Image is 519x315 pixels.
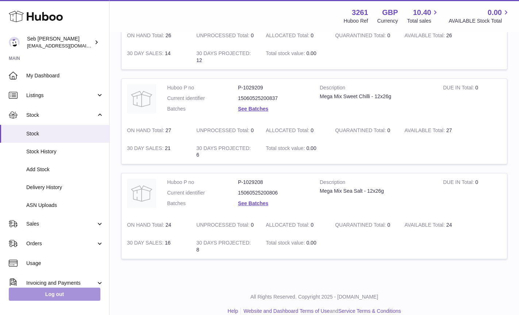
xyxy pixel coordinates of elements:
dd: 15060525200837 [238,95,309,102]
span: 0.00 [306,50,316,56]
span: [EMAIL_ADDRESS][DOMAIN_NAME] [27,43,107,49]
td: 0 [260,122,330,139]
span: Listings [26,92,96,99]
span: Usage [26,260,104,267]
strong: 30 DAY SALES [127,145,165,153]
dt: Current identifier [167,189,238,196]
span: Stock [26,112,96,119]
dt: Huboo P no [167,84,238,91]
a: See Batches [238,200,268,206]
strong: 30 DAYS PROJECTED [196,240,251,247]
span: Stock [26,130,104,137]
strong: Total stock value [266,145,306,153]
strong: AVAILABLE Total [404,127,446,135]
strong: 30 DAYS PROJECTED [196,50,251,58]
td: 6 [191,139,260,164]
td: 0 [191,216,260,234]
span: 0 [387,127,390,133]
span: 10.40 [413,8,431,18]
td: 26 [399,27,468,45]
span: 0 [387,222,390,228]
td: 0 [438,79,507,122]
p: All Rights Reserved. Copyright 2025 - [DOMAIN_NAME] [115,293,513,300]
strong: Description [320,84,432,93]
div: Huboo Ref [344,18,368,24]
a: 10.40 Total sales [407,8,439,24]
dd: P-1029208 [238,179,309,186]
td: 14 [122,45,191,69]
span: Invoicing and Payments [26,280,96,287]
a: See Batches [238,106,268,112]
strong: QUARANTINED Total [335,32,387,40]
td: 0 [260,216,330,234]
a: Website and Dashboard Terms of Use [243,308,330,314]
div: Mega Mix Sweet Chilli - 12x26g [320,93,432,100]
span: Sales [26,220,96,227]
strong: UNPROCESSED Total [196,32,251,40]
span: 0 [387,32,390,38]
strong: UNPROCESSED Total [196,127,251,135]
span: ASN Uploads [26,202,104,209]
strong: Description [320,179,432,188]
li: and [241,308,401,315]
dt: Batches [167,105,238,112]
strong: QUARANTINED Total [335,222,387,230]
a: Log out [9,288,100,301]
img: ecom@bravefoods.co.uk [9,37,20,48]
strong: ALLOCATED Total [266,127,311,135]
td: 0 [191,122,260,139]
dt: Batches [167,200,238,207]
td: 0 [260,27,330,45]
span: Orders [26,240,96,247]
strong: QUARANTINED Total [335,127,387,135]
div: Currency [377,18,398,24]
td: 24 [122,216,191,234]
strong: DUE IN Total [443,85,475,92]
strong: Total stock value [266,240,306,247]
td: 24 [399,216,468,234]
strong: GBP [382,8,398,18]
dd: P-1029209 [238,84,309,91]
strong: ALLOCATED Total [266,222,311,230]
td: 0 [438,173,507,216]
a: 0.00 AVAILABLE Stock Total [449,8,510,24]
img: product image [127,84,156,114]
span: 0.00 [488,8,502,18]
a: Help [228,308,238,314]
a: Service Terms & Conditions [338,308,401,314]
td: 16 [122,234,191,259]
strong: UNPROCESSED Total [196,222,251,230]
td: 27 [122,122,191,139]
dt: Current identifier [167,95,238,102]
strong: Total stock value [266,50,306,58]
span: AVAILABLE Stock Total [449,18,510,24]
strong: ON HAND Total [127,127,166,135]
td: 12 [191,45,260,69]
strong: AVAILABLE Total [404,222,446,230]
span: 0.00 [306,240,316,246]
strong: ALLOCATED Total [266,32,311,40]
span: My Dashboard [26,72,104,79]
strong: 30 DAYS PROJECTED [196,145,251,153]
strong: ON HAND Total [127,222,166,230]
img: product image [127,179,156,208]
div: Seb [PERSON_NAME] [27,35,93,49]
td: 0 [191,27,260,45]
strong: 30 DAY SALES [127,240,165,247]
td: 26 [122,27,191,45]
span: 0.00 [306,145,316,151]
strong: DUE IN Total [443,179,475,187]
dd: 15060525200806 [238,189,309,196]
strong: 3261 [352,8,368,18]
td: 21 [122,139,191,164]
td: 8 [191,234,260,259]
span: Delivery History [26,184,104,191]
dt: Huboo P no [167,179,238,186]
div: Mega Mix Sea Salt - 12x26g [320,188,432,195]
span: Stock History [26,148,104,155]
strong: AVAILABLE Total [404,32,446,40]
span: Add Stock [26,166,104,173]
span: Total sales [407,18,439,24]
td: 27 [399,122,468,139]
strong: 30 DAY SALES [127,50,165,58]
